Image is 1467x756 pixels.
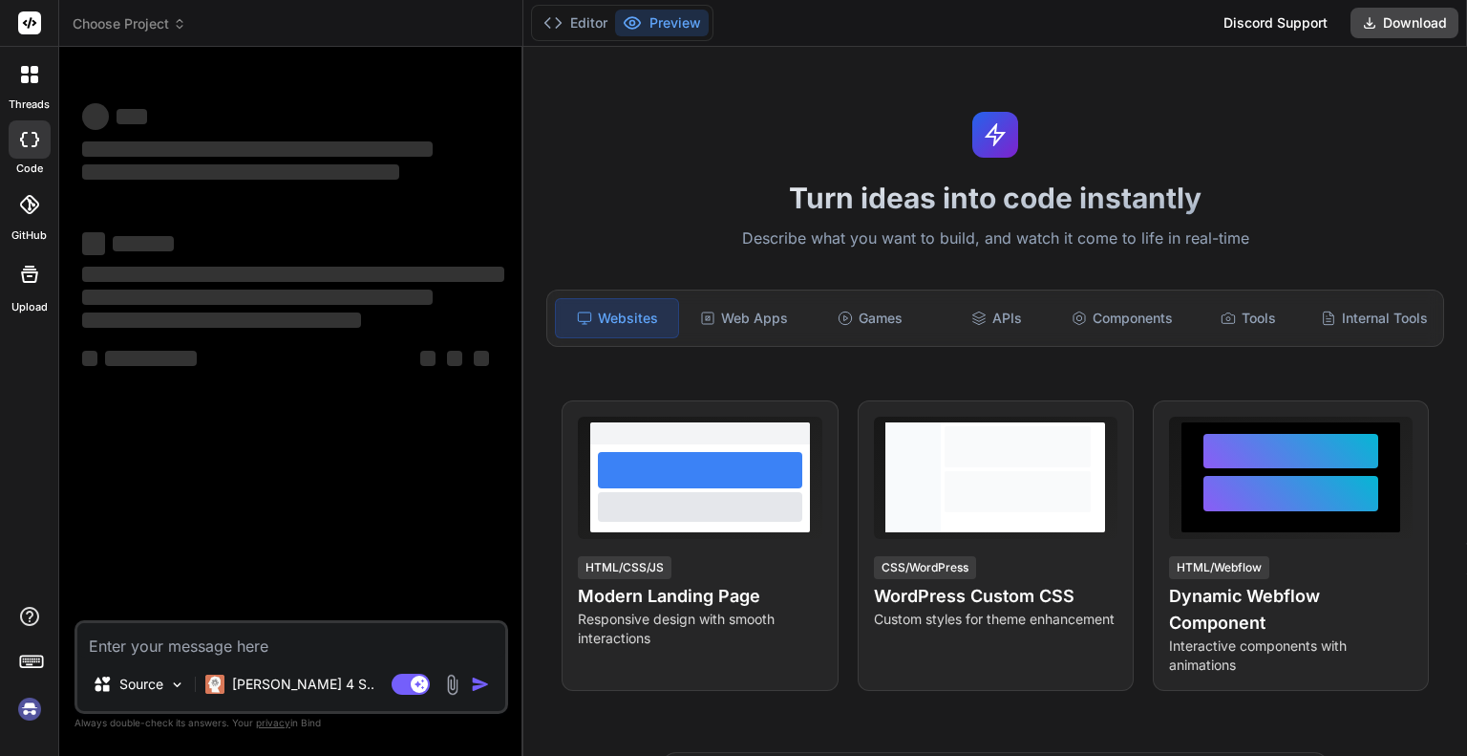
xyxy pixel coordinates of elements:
span: ‌ [82,103,109,130]
div: Discord Support [1212,8,1339,38]
p: Responsive design with smooth interactions [578,610,821,648]
span: ‌ [82,232,105,255]
div: HTML/Webflow [1169,556,1269,579]
h4: Dynamic Webflow Component [1169,583,1413,637]
span: Choose Project [73,14,186,33]
span: ‌ [82,164,399,180]
label: Upload [11,299,48,315]
p: Interactive components with animations [1169,637,1413,675]
span: ‌ [82,290,433,305]
button: Preview [615,10,709,36]
span: ‌ [82,141,433,157]
img: attachment [441,674,463,696]
button: Editor [536,10,615,36]
span: ‌ [474,351,489,366]
img: Pick Models [169,677,185,693]
button: Download [1350,8,1458,38]
div: Tools [1187,298,1309,338]
div: HTML/CSS/JS [578,556,671,579]
div: Games [809,298,931,338]
h1: Turn ideas into code instantly [535,181,1456,215]
span: privacy [256,717,290,728]
span: ‌ [113,236,174,251]
img: signin [13,693,46,725]
label: code [16,161,43,177]
div: Internal Tools [1313,298,1435,338]
span: ‌ [82,351,97,366]
span: ‌ [447,351,462,366]
label: threads [9,97,50,113]
span: ‌ [105,351,197,366]
p: [PERSON_NAME] 4 S.. [232,675,374,694]
img: Claude 4 Sonnet [205,675,224,694]
div: Websites [555,298,679,338]
label: GitHub [11,227,47,244]
p: Describe what you want to build, and watch it come to life in real-time [535,227,1456,251]
div: Components [1061,298,1183,338]
span: ‌ [117,109,147,124]
img: icon [471,675,490,694]
p: Always double-check its answers. Your in Bind [74,714,508,732]
h4: WordPress Custom CSS [874,583,1117,610]
span: ‌ [420,351,436,366]
span: ‌ [82,267,504,282]
div: Web Apps [683,298,805,338]
div: CSS/WordPress [874,556,976,579]
span: ‌ [82,313,361,328]
p: Source [119,675,163,694]
h4: Modern Landing Page [578,583,821,610]
p: Custom styles for theme enhancement [874,610,1117,629]
div: APIs [935,298,1057,338]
